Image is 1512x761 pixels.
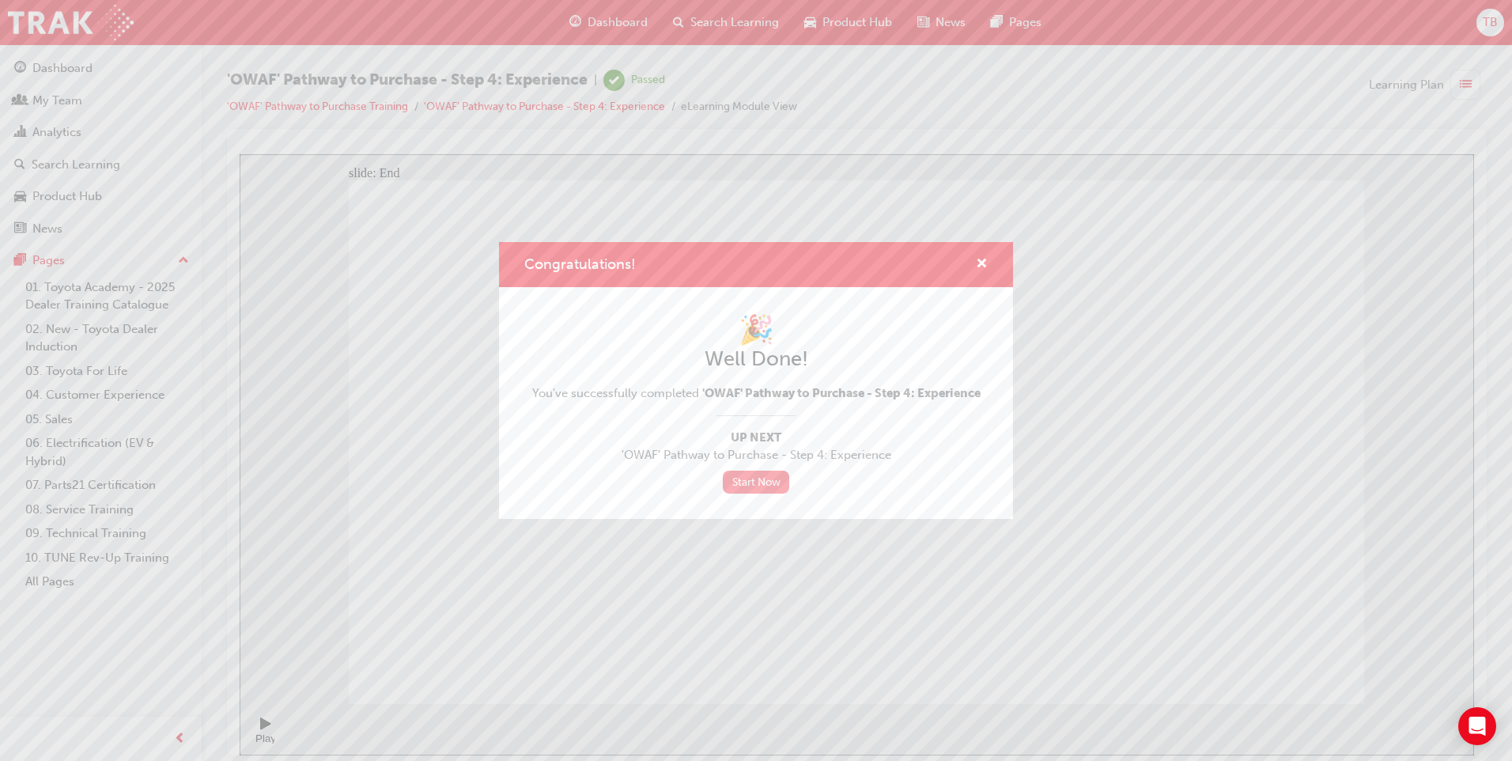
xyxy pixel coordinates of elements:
[1458,707,1496,745] div: Open Intercom Messenger
[8,550,35,601] div: playback controls
[976,258,988,272] span: cross-icon
[13,578,40,602] div: Play (Ctrl+Alt+P)
[8,562,35,589] button: Play (Ctrl+Alt+P)
[532,312,981,347] h1: 🎉
[976,255,988,274] button: cross-icon
[532,429,981,447] span: Up Next
[532,346,981,372] h2: Well Done!
[532,446,981,464] span: 'OWAF' Pathway to Purchase - Step 4: Experience
[702,386,981,400] span: 'OWAF' Pathway to Purchase - Step 4: Experience
[723,471,789,494] a: Start Now
[532,384,981,403] span: You've successfully completed
[499,242,1013,518] div: Congratulations!
[524,256,636,273] span: Congratulations!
